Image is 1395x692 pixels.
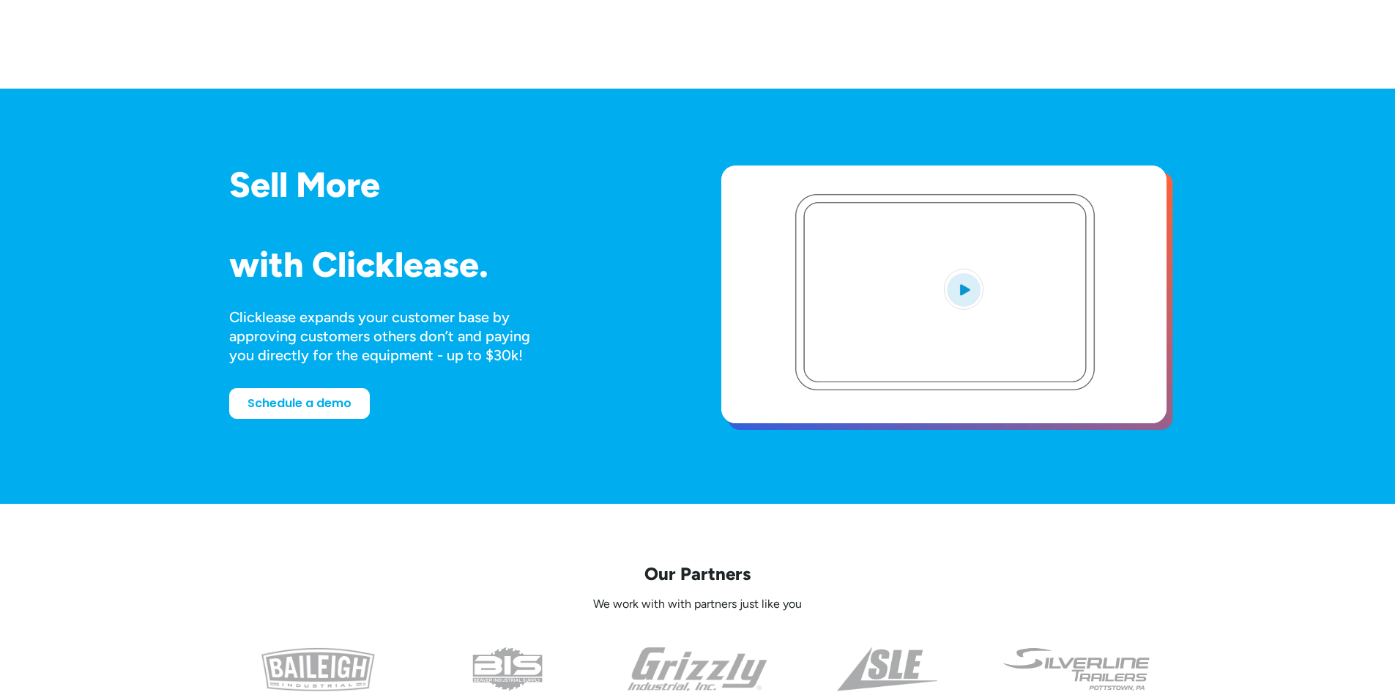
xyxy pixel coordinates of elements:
[472,647,543,691] img: the logo for beaver industrial supply
[944,269,983,310] img: Blue play button logo on a light blue circular background
[837,647,937,691] img: a black and white photo of the side of a triangle
[1002,647,1152,691] img: undefined
[229,308,557,365] div: Clicklease expands your customer base by approving customers others don’t and paying you directly...
[229,165,674,204] h1: Sell More
[229,597,1167,612] p: We work with with partners just like you
[229,562,1167,585] p: Our Partners
[721,165,1167,423] a: open lightbox
[229,388,370,419] a: Schedule a demo
[261,647,375,691] img: baileigh logo
[229,245,674,284] h1: with Clicklease.
[628,647,767,691] img: the grizzly industrial inc logo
